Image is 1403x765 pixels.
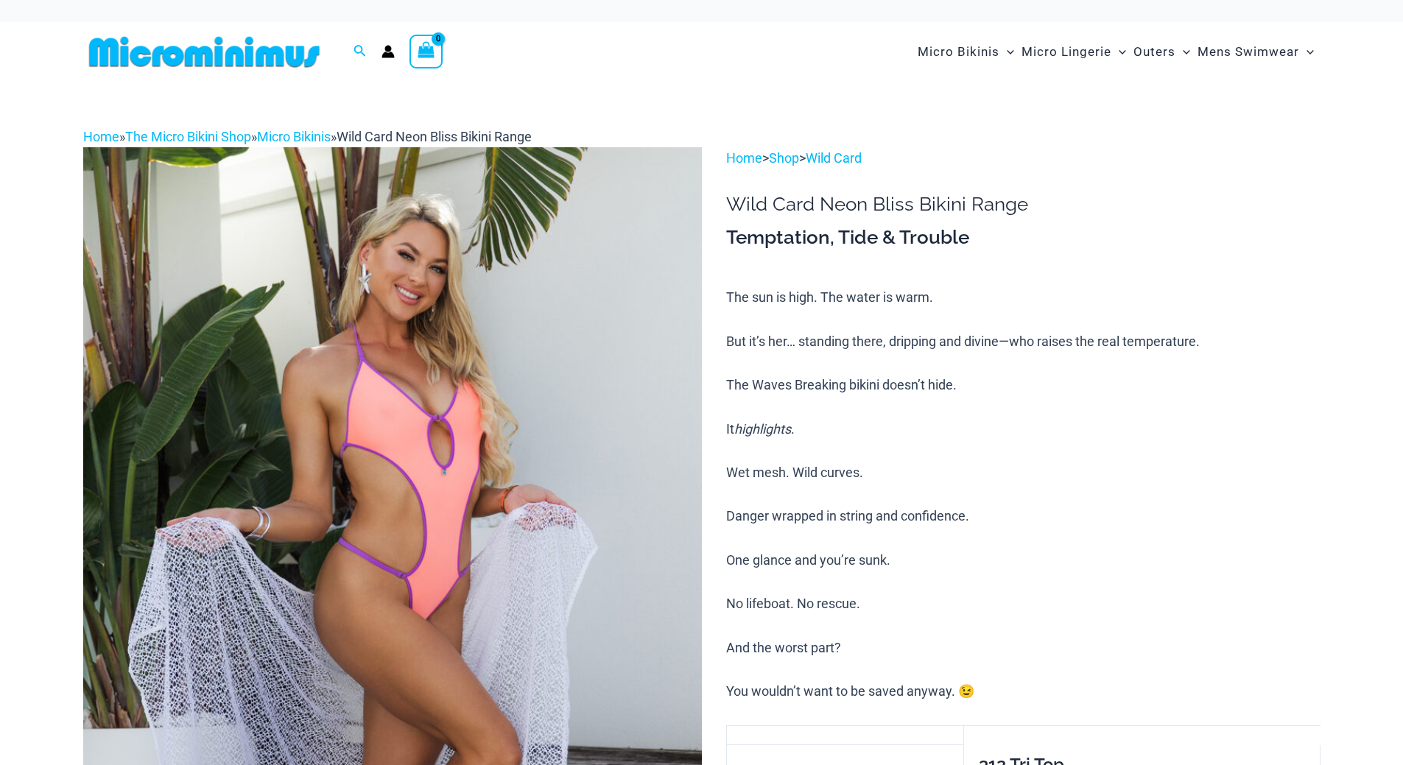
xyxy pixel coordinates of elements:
[257,129,331,144] a: Micro Bikinis
[83,129,119,144] a: Home
[912,27,1321,77] nav: Site Navigation
[918,33,999,71] span: Micro Bikinis
[1299,33,1314,71] span: Menu Toggle
[726,147,1320,169] p: > >
[1018,29,1130,74] a: Micro LingerieMenu ToggleMenu Toggle
[726,286,1320,702] p: The sun is high. The water is warm. But it’s her… standing there, dripping and divine—who raises ...
[337,129,532,144] span: Wild Card Neon Bliss Bikini Range
[734,421,791,437] i: highlights
[1130,29,1194,74] a: OutersMenu ToggleMenu Toggle
[769,150,799,166] a: Shop
[1022,33,1111,71] span: Micro Lingerie
[381,45,395,58] a: Account icon link
[726,193,1320,216] h1: Wild Card Neon Bliss Bikini Range
[726,150,762,166] a: Home
[125,129,251,144] a: The Micro Bikini Shop
[1198,33,1299,71] span: Mens Swimwear
[1194,29,1318,74] a: Mens SwimwearMenu ToggleMenu Toggle
[1175,33,1190,71] span: Menu Toggle
[409,35,443,68] a: View Shopping Cart, empty
[354,43,367,61] a: Search icon link
[999,33,1014,71] span: Menu Toggle
[83,129,532,144] span: » » »
[806,150,862,166] a: Wild Card
[726,225,1320,250] h3: Temptation, Tide & Trouble
[1111,33,1126,71] span: Menu Toggle
[83,35,326,68] img: MM SHOP LOGO FLAT
[1133,33,1175,71] span: Outers
[914,29,1018,74] a: Micro BikinisMenu ToggleMenu Toggle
